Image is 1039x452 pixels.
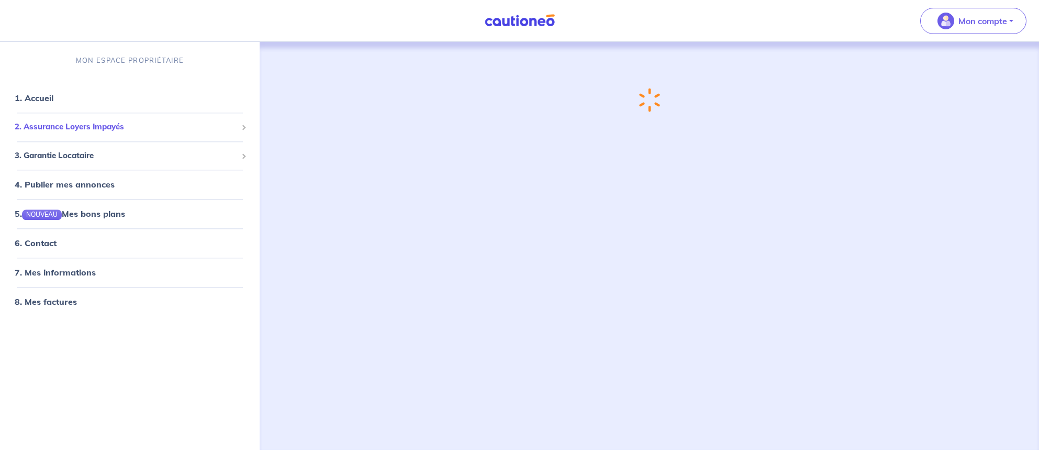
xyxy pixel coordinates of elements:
button: illu_account_valid_menu.svgMon compte [920,8,1026,34]
div: 6. Contact [4,233,255,254]
div: 4. Publier mes annonces [4,174,255,195]
img: Cautioneo [481,14,559,27]
span: 3. Garantie Locataire [15,150,237,162]
a: 5.NOUVEAUMes bons plans [15,209,125,219]
img: illu_account_valid_menu.svg [937,13,954,29]
div: 5.NOUVEAUMes bons plans [4,204,255,225]
div: 3. Garantie Locataire [4,146,255,166]
a: 8. Mes factures [15,297,77,307]
a: 4. Publier mes annonces [15,180,115,190]
a: 1. Accueil [15,93,53,104]
div: 1. Accueil [4,88,255,109]
p: MON ESPACE PROPRIÉTAIRE [76,56,184,65]
div: 8. Mes factures [4,292,255,313]
span: 2. Assurance Loyers Impayés [15,122,237,134]
div: 7. Mes informations [4,262,255,283]
a: 7. Mes informations [15,268,96,278]
img: loading-spinner [639,88,660,112]
div: 2. Assurance Loyers Impayés [4,117,255,138]
p: Mon compte [958,15,1007,27]
a: 6. Contact [15,238,57,249]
